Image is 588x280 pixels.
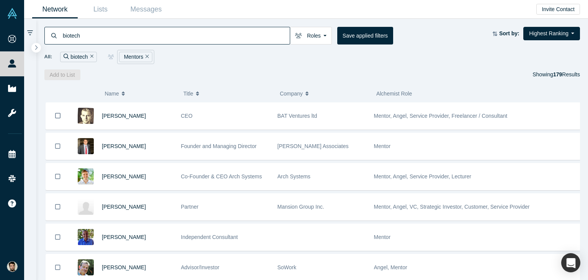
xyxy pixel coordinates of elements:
[105,86,175,102] button: Name
[523,27,580,40] button: Highest Ranking
[78,259,94,275] img: Raul Vejar's Profile Image
[62,26,290,44] input: Search by name, title, company, summary, expertise, investment criteria or topics of focus
[46,224,70,250] button: Bookmark
[102,264,146,270] a: [PERSON_NAME]
[44,69,80,80] button: Add to List
[119,52,152,62] div: Mentors
[278,143,349,149] span: [PERSON_NAME] Associates
[78,168,94,184] img: Andrew Scheuermann's Profile Image
[46,194,70,220] button: Bookmark
[102,204,146,210] a: [PERSON_NAME]
[499,30,519,36] strong: Sort by:
[553,71,580,77] span: Results
[102,143,146,149] a: [PERSON_NAME]
[536,4,580,15] button: Invite Contact
[32,0,78,18] a: Network
[278,204,324,210] span: Mansion Group Inc.
[44,53,52,61] span: All:
[88,53,94,61] button: Remove Filter
[374,113,508,119] span: Mentor, Angel, Service Provider, Freelancer / Consultant
[181,204,199,210] span: Partner
[105,86,119,102] span: Name
[337,27,393,44] button: Save applied filters
[181,143,257,149] span: Founder and Managing Director
[183,86,272,102] button: Title
[78,199,94,215] img: Jason Lok's Profile Image
[278,173,310,180] span: Arch Systems
[374,264,407,270] span: Angel, Mentor
[181,234,238,240] span: Independent Consultant
[374,173,471,180] span: Mentor, Angel, Service Provider, Lecturer
[102,173,146,180] a: [PERSON_NAME]
[181,113,193,119] span: CEO
[46,133,70,160] button: Bookmark
[181,264,219,270] span: Advisor/Investor
[278,113,317,119] span: BAT Ventures ltd
[46,102,70,129] button: Bookmark
[181,173,262,180] span: Co-Founder & CEO Arch Systems
[102,234,146,240] a: [PERSON_NAME]
[7,261,18,272] img: Mher Matevosyan's Account
[46,163,70,190] button: Bookmark
[60,52,97,62] div: biotech
[374,143,391,149] span: Mentor
[78,0,123,18] a: Lists
[290,27,332,44] button: Roles
[123,0,169,18] a: Messages
[78,108,94,124] img: Boye Hartmann's Profile Image
[553,71,562,77] strong: 179
[376,91,412,97] span: Alchemist Role
[532,69,580,80] div: Showing
[374,234,391,240] span: Mentor
[143,53,149,61] button: Remove Filter
[280,86,368,102] button: Company
[78,229,94,245] img: Mike Kaul's Profile Image
[102,113,146,119] a: [PERSON_NAME]
[78,138,94,154] img: Timothy Draper's Profile Image
[183,86,193,102] span: Title
[278,264,297,270] span: SoWork
[374,204,530,210] span: Mentor, Angel, VC, Strategic Investor, Customer, Service Provider
[7,8,18,19] img: Alchemist Vault Logo
[280,86,303,102] span: Company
